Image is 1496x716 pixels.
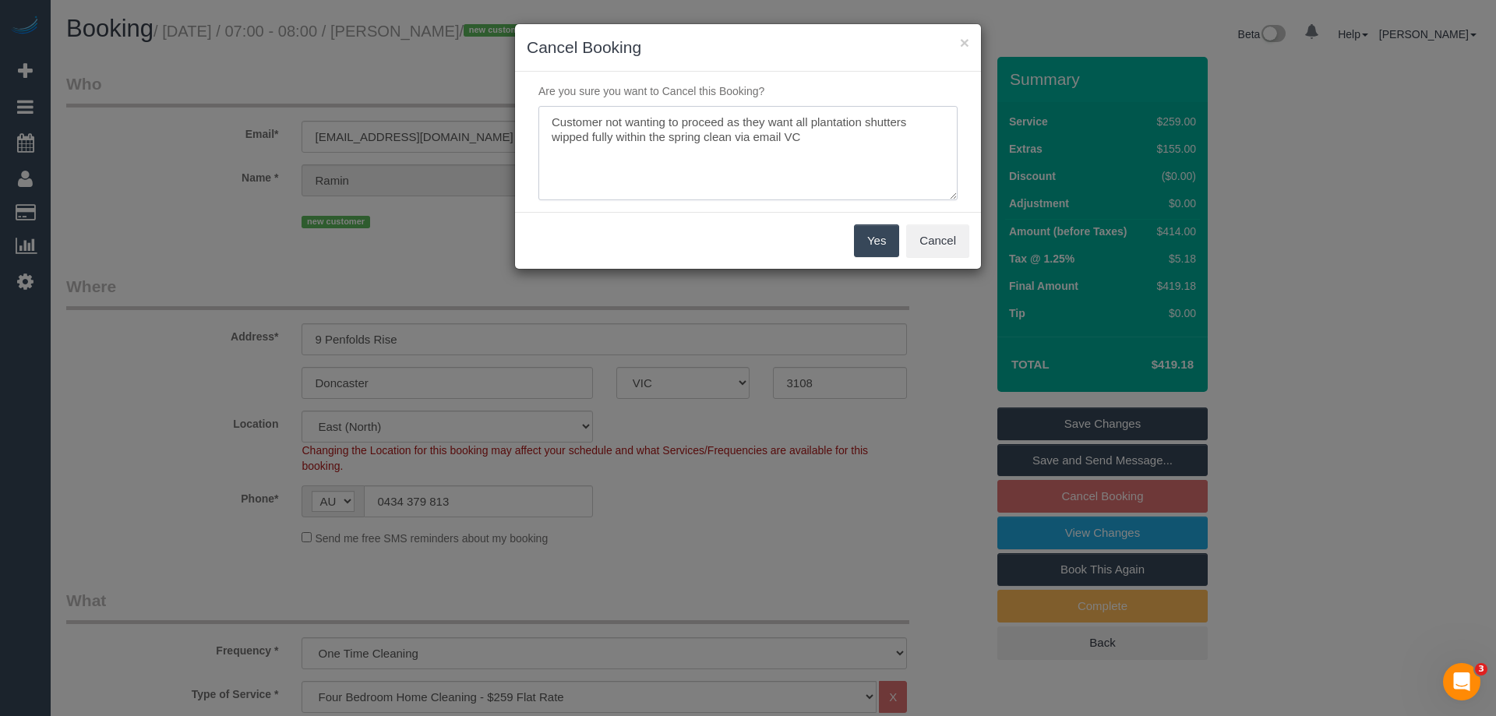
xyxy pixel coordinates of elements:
p: Are you sure you want to Cancel this Booking? [527,83,969,99]
span: 3 [1475,663,1487,675]
h3: Cancel Booking [527,36,969,59]
iframe: Intercom live chat [1443,663,1480,700]
button: Yes [854,224,899,257]
button: Cancel [906,224,969,257]
sui-modal: Cancel Booking [515,24,981,269]
button: × [960,34,969,51]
